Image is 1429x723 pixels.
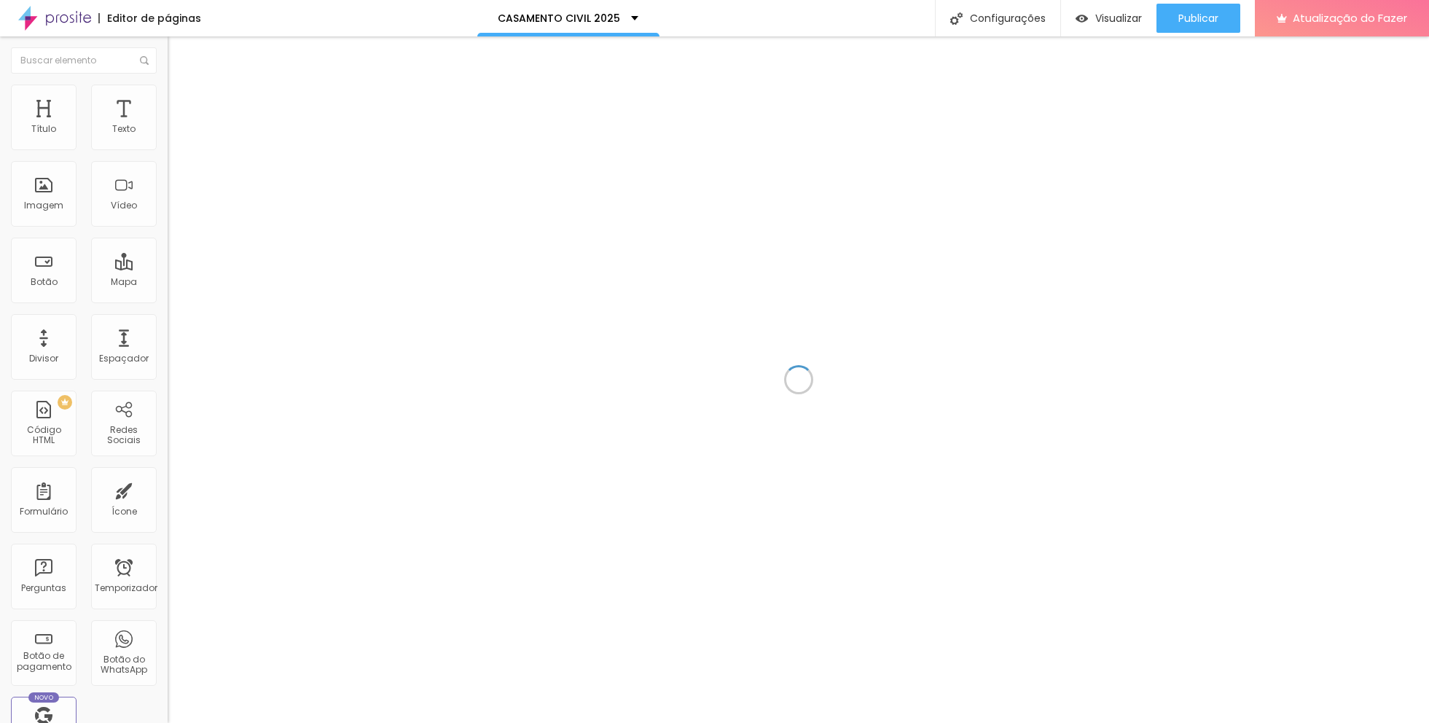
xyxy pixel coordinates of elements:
font: Divisor [29,352,58,364]
font: Publicar [1178,11,1218,26]
font: Botão do WhatsApp [101,653,147,676]
font: Redes Sociais [107,423,141,446]
font: Perguntas [21,582,66,594]
input: Buscar elemento [11,47,157,74]
font: Atualização do Fazer [1293,10,1407,26]
img: Ícone [140,56,149,65]
font: Título [31,122,56,135]
p: CASAMENTO CIVIL 2025 [498,13,620,23]
font: Imagem [24,199,63,211]
font: Novo [34,693,54,702]
button: Publicar [1156,4,1240,33]
font: Configurações [970,11,1046,26]
font: Botão de pagamento [17,649,71,672]
img: Ícone [950,12,963,25]
font: Editor de páginas [107,11,201,26]
button: Visualizar [1061,4,1156,33]
font: Ícone [111,505,137,517]
font: Botão [31,275,58,288]
font: Espaçador [99,352,149,364]
font: Formulário [20,505,68,517]
font: Vídeo [111,199,137,211]
font: Mapa [111,275,137,288]
font: Texto [112,122,136,135]
font: Temporizador [95,582,157,594]
img: view-1.svg [1076,12,1088,25]
font: Visualizar [1095,11,1142,26]
font: Código HTML [27,423,61,446]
